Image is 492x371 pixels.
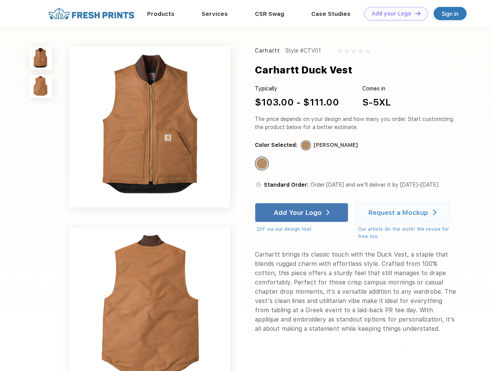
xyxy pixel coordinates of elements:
img: func=resize&h=100 [29,47,52,70]
img: gray_star.svg [344,49,349,53]
div: Color Selected: [255,141,297,149]
img: standard order [255,181,262,188]
div: Add Your Logo [274,209,322,216]
div: Carhartt [255,47,280,55]
img: gray_star.svg [358,49,363,53]
img: gray_star.svg [337,49,342,53]
div: Carhartt brings its classic touch with the Duck Vest, a staple that blends rugged charm with effo... [255,250,456,334]
img: white arrow [326,209,330,215]
div: Typically [255,85,339,93]
div: [PERSON_NAME] [314,141,358,149]
div: Request a Mockup [368,209,428,216]
img: fo%20logo%202.webp [46,7,137,20]
div: Carhartt Brown [256,158,267,169]
a: Products [147,10,175,17]
img: DT [415,11,421,15]
div: Our artists do the work! We revise for free too. [358,225,456,240]
img: func=resize&h=640 [70,47,230,208]
div: The price depends on your design and how many you order. Start customizing the product below for ... [255,115,456,131]
div: Comes in [362,85,391,93]
div: Sign in [442,9,458,18]
div: DIY via our design tool. [257,225,348,233]
img: func=resize&h=100 [29,75,52,98]
div: Carhartt Duck Vest [255,63,352,77]
div: Style #CTV01 [285,47,321,55]
div: $103.00 - $111.00 [255,95,339,109]
img: white arrow [433,209,436,215]
div: Add your Logo [372,10,411,17]
span: Standard Order: [264,182,309,188]
a: Sign in [434,7,467,20]
img: gray_star.svg [366,49,370,53]
img: gray_star.svg [351,49,356,53]
span: Order [DATE] and we’ll deliver it by [DATE]–[DATE]. [310,182,439,188]
div: S-5XL [362,95,391,109]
